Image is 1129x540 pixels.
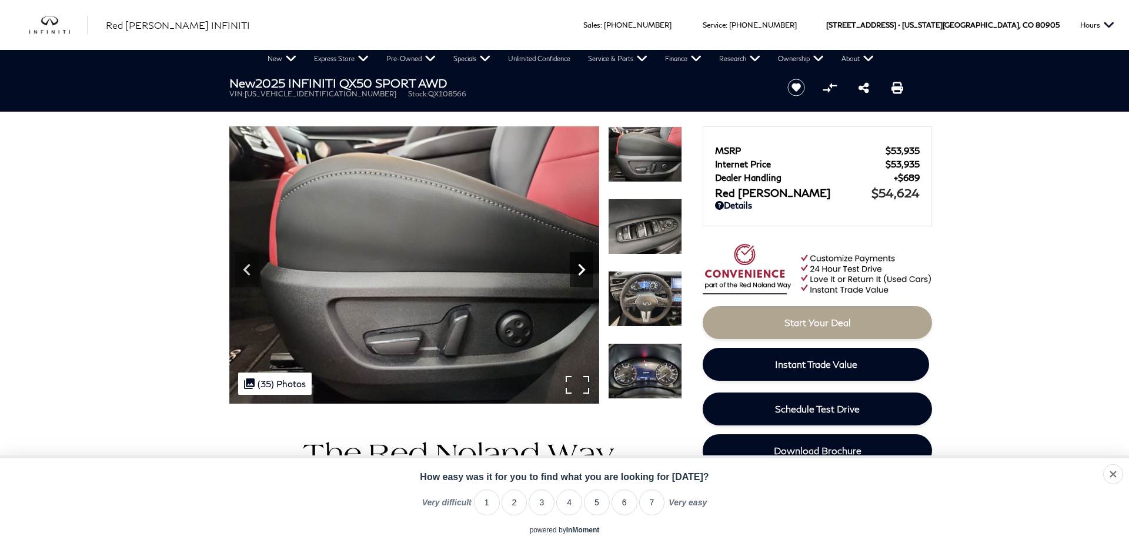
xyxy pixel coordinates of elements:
a: Specials [445,50,499,68]
h1: 2025 INFINITI QX50 SPORT AWD [229,76,767,89]
a: Ownership [769,50,833,68]
a: Red [PERSON_NAME] $54,624 [715,186,920,200]
a: Express Store [305,50,378,68]
a: About [833,50,883,68]
strong: New [229,76,255,90]
span: Red [PERSON_NAME] INFINITI [106,19,250,31]
a: [PHONE_NUMBER] [729,21,797,29]
a: New [259,50,305,68]
span: Schedule Test Drive [775,403,860,414]
span: Service [703,21,726,29]
div: Close survey [1103,464,1123,484]
span: Internet Price [715,159,886,169]
a: InMoment [566,526,600,534]
span: $53,935 [886,159,920,169]
button: Save vehicle [783,78,809,97]
a: Service & Parts [579,50,656,68]
a: Dealer Handling $689 [715,172,920,183]
span: : [726,21,727,29]
li: 7 [639,489,665,515]
a: MSRP $53,935 [715,145,920,156]
span: MSRP [715,145,886,156]
li: 6 [612,489,637,515]
span: [US_VEHICLE_IDENTIFICATION_NUMBER] [245,89,396,98]
span: VIN: [229,89,245,98]
span: Sales [583,21,600,29]
li: 4 [556,489,582,515]
a: Pre-Owned [378,50,445,68]
a: [STREET_ADDRESS] • [US_STATE][GEOGRAPHIC_DATA], CO 80905 [826,21,1060,29]
span: $53,935 [886,145,920,156]
a: Schedule Test Drive [703,393,932,425]
a: Research [710,50,769,68]
img: New 2025 BLACK OBSIDIAN INFINITI SPORT AWD image 17 [608,126,682,182]
li: 5 [584,489,610,515]
nav: Main Navigation [259,50,883,68]
div: (35) Photos [238,373,312,395]
li: 2 [502,489,527,515]
a: Download Brochure [703,434,932,467]
div: powered by inmoment [530,526,600,534]
a: Details [715,200,920,210]
a: Share this New 2025 INFINITI QX50 SPORT AWD [859,81,869,95]
span: Download Brochure [774,445,861,456]
span: Dealer Handling [715,172,894,183]
a: Internet Price $53,935 [715,159,920,169]
label: Very easy [669,498,707,515]
img: INFINITI [29,16,88,35]
a: Red [PERSON_NAME] INFINITI [106,18,250,32]
span: Start Your Deal [784,317,851,328]
span: $54,624 [871,186,920,200]
div: Next [570,252,593,287]
img: New 2025 BLACK OBSIDIAN INFINITI SPORT AWD image 18 [608,199,682,254]
a: Unlimited Confidence [499,50,579,68]
a: infiniti [29,16,88,35]
span: Stock: [408,89,428,98]
img: New 2025 BLACK OBSIDIAN INFINITI SPORT AWD image 17 [229,126,599,404]
span: QX108566 [428,89,466,98]
a: Start Your Deal [703,306,932,339]
li: 1 [474,489,500,515]
button: Compare Vehicle [821,79,839,96]
a: Instant Trade Value [703,348,929,381]
div: Previous [235,252,259,287]
img: New 2025 BLACK OBSIDIAN INFINITI SPORT AWD image 20 [608,343,682,399]
a: Print this New 2025 INFINITI QX50 SPORT AWD [891,81,903,95]
li: 3 [529,489,555,515]
a: [PHONE_NUMBER] [604,21,672,29]
a: Finance [656,50,710,68]
span: Red [PERSON_NAME] [715,186,871,199]
label: Very difficult [422,498,472,515]
span: : [600,21,602,29]
span: $689 [894,172,920,183]
img: New 2025 BLACK OBSIDIAN INFINITI SPORT AWD image 19 [608,271,682,327]
span: Instant Trade Value [775,358,857,370]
